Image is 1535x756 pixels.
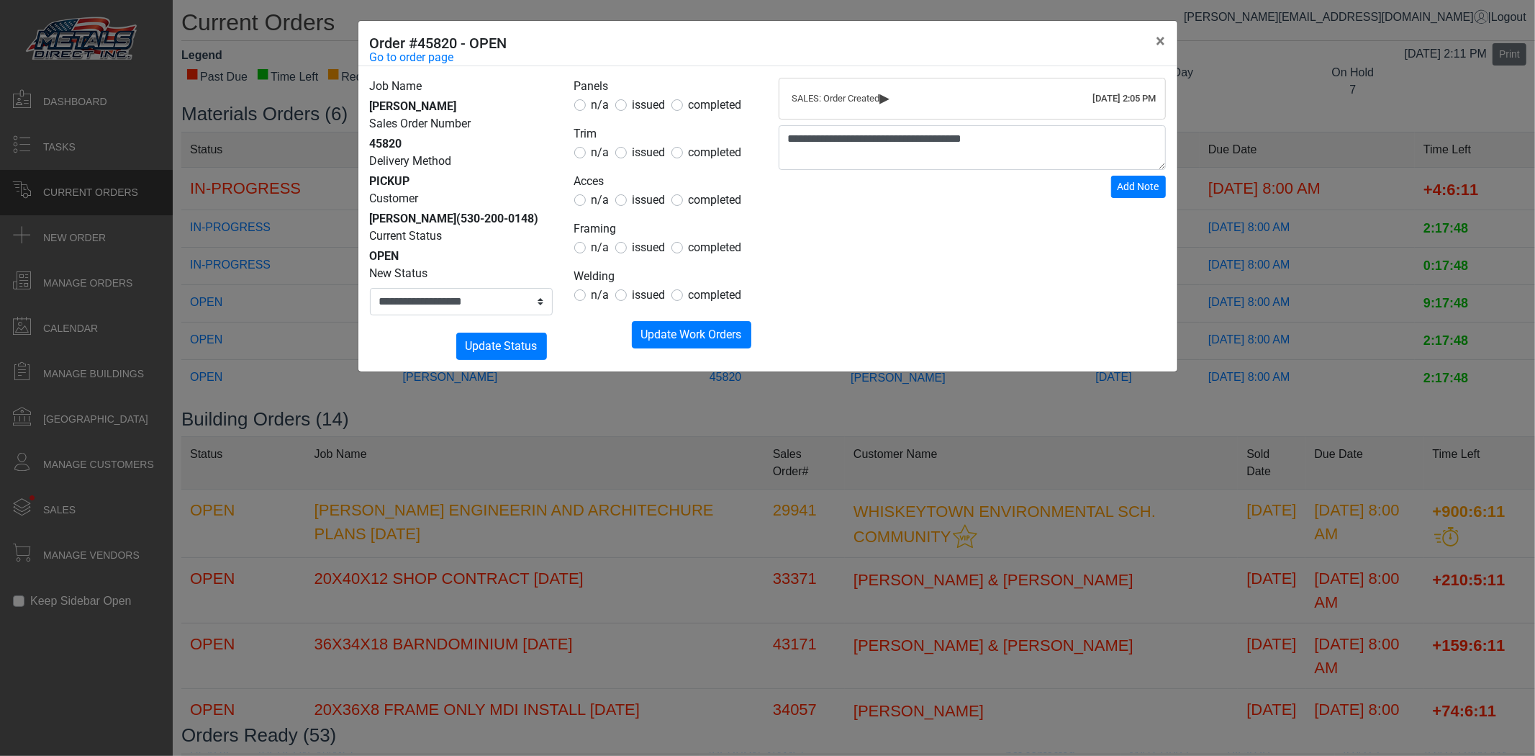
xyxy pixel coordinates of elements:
[370,228,443,245] label: Current Status
[574,78,757,96] legend: Panels
[689,288,742,302] span: completed
[689,98,742,112] span: completed
[633,193,666,207] span: issued
[466,339,538,353] span: Update Status
[592,240,610,254] span: n/a
[592,288,610,302] span: n/a
[689,240,742,254] span: completed
[370,99,457,113] span: [PERSON_NAME]
[641,328,742,341] span: Update Work Orders
[370,49,454,66] a: Go to order page
[592,145,610,159] span: n/a
[370,265,428,282] label: New Status
[689,193,742,207] span: completed
[370,153,452,170] label: Delivery Method
[1118,181,1159,192] span: Add Note
[370,32,507,54] h5: Order #45820 - OPEN
[574,125,757,144] legend: Trim
[574,220,757,239] legend: Framing
[1093,91,1156,106] div: [DATE] 2:05 PM
[1145,21,1177,61] button: Close
[457,212,539,225] span: (530-200-0148)
[632,321,751,348] button: Update Work Orders
[370,173,553,190] div: PICKUP
[633,288,666,302] span: issued
[880,93,890,102] span: ▸
[792,91,1152,106] div: SALES: Order Created
[633,145,666,159] span: issued
[370,210,553,228] div: [PERSON_NAME]
[370,115,471,132] label: Sales Order Number
[574,173,757,192] legend: Acces
[370,78,422,95] label: Job Name
[574,268,757,287] legend: Welding
[633,98,666,112] span: issued
[689,145,742,159] span: completed
[370,190,419,207] label: Customer
[592,98,610,112] span: n/a
[456,333,547,360] button: Update Status
[370,248,553,265] div: OPEN
[370,135,553,153] div: 45820
[592,193,610,207] span: n/a
[633,240,666,254] span: issued
[1111,176,1166,198] button: Add Note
